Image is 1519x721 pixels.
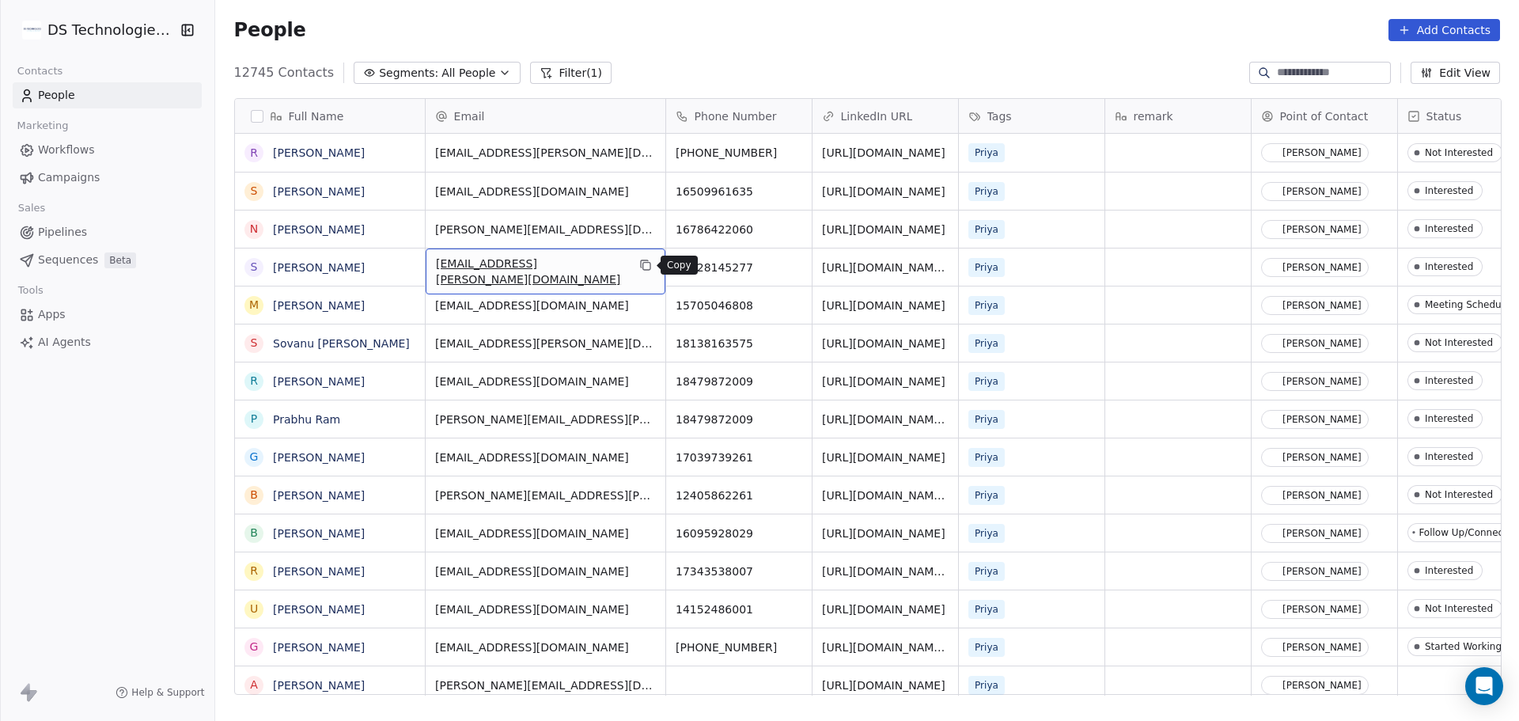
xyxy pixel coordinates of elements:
span: Point of Contact [1280,108,1369,124]
div: remark [1105,99,1251,133]
span: Priya [968,410,1005,429]
div: [PERSON_NAME] [1282,680,1362,691]
span: [EMAIL_ADDRESS][DOMAIN_NAME] [435,450,656,465]
a: [URL][DOMAIN_NAME] [822,603,945,616]
p: Copy [667,259,691,271]
a: [URL][DOMAIN_NAME] [822,337,945,350]
a: [URL][DOMAIN_NAME][PERSON_NAME] [822,489,1037,502]
div: P [250,411,256,427]
span: 16095928029 [676,526,802,541]
a: [URL][DOMAIN_NAME][PERSON_NAME] [822,261,1037,274]
div: Interested [1425,223,1473,234]
a: SequencesBeta [13,247,202,273]
span: Tools [11,279,50,302]
span: Segments: [379,65,438,82]
span: [PERSON_NAME][EMAIL_ADDRESS][DOMAIN_NAME] [435,222,656,237]
span: DS Technologies Inc [47,20,176,40]
span: Priya [968,448,1005,467]
a: Prabhu Ram [273,413,340,426]
div: [PERSON_NAME] [1282,147,1362,158]
div: Not Interested [1425,603,1493,614]
a: [URL][DOMAIN_NAME] [822,299,945,312]
span: [PERSON_NAME][EMAIL_ADDRESS][PERSON_NAME][DOMAIN_NAME] [435,488,656,503]
span: 18138163575 [676,336,802,351]
span: People [234,18,306,42]
a: [PERSON_NAME] [273,565,365,578]
span: Help & Support [131,686,204,699]
span: 12745 Contacts [234,63,335,82]
span: 18479872009 [676,412,802,427]
div: [PERSON_NAME] [1282,186,1362,197]
div: B [250,487,258,503]
span: 17343538007 [676,564,802,579]
div: N [249,221,257,237]
a: Sovanu [PERSON_NAME] [273,337,410,350]
div: S [250,335,257,351]
a: [PERSON_NAME] [273,299,365,312]
a: [URL][DOMAIN_NAME] [822,451,945,464]
span: Priya [968,143,1005,162]
span: 16128145277 [676,260,802,275]
span: 16786422060 [676,222,802,237]
span: Priya [968,296,1005,315]
div: Interested [1425,185,1473,196]
span: Priya [968,220,1005,239]
a: [PERSON_NAME] [273,527,365,540]
div: A [250,677,258,693]
button: Edit View [1411,62,1500,84]
a: Help & Support [116,686,204,699]
a: Apps [13,302,202,328]
span: 16509961635 [676,184,802,199]
span: Campaigns [38,169,100,186]
div: [PERSON_NAME] [1282,642,1362,653]
div: M [249,297,259,313]
span: [EMAIL_ADDRESS][DOMAIN_NAME] [435,601,656,617]
span: 18479872009 [676,374,802,389]
a: [PERSON_NAME] [273,375,365,388]
span: [EMAIL_ADDRESS][PERSON_NAME][DOMAIN_NAME] [435,145,656,161]
span: Pipelines [38,224,87,241]
span: Priya [968,524,1005,543]
span: Email [454,108,485,124]
span: Marketing [10,114,75,138]
span: [EMAIL_ADDRESS][DOMAIN_NAME] [435,184,656,199]
span: Beta [104,252,136,268]
div: LinkedIn URL [813,99,958,133]
span: Priya [968,334,1005,353]
a: [URL][DOMAIN_NAME] [822,223,945,236]
a: [PERSON_NAME] [273,261,365,274]
a: People [13,82,202,108]
span: [EMAIL_ADDRESS][PERSON_NAME][DOMAIN_NAME] [435,336,656,351]
span: Sales [11,196,52,220]
a: [URL][DOMAIN_NAME] [822,375,945,388]
div: Email [426,99,665,133]
span: Status [1426,108,1462,124]
div: B [250,525,258,541]
a: Campaigns [13,165,202,191]
a: [PERSON_NAME] [273,679,365,692]
div: [PERSON_NAME] [1282,262,1362,273]
span: 17039739261 [676,450,802,465]
span: [PERSON_NAME][EMAIL_ADDRESS][PERSON_NAME][DOMAIN_NAME] [435,412,656,427]
a: [URL][DOMAIN_NAME][PERSON_NAME] [822,565,1037,578]
span: Priya [968,562,1005,581]
span: [EMAIL_ADDRESS][DOMAIN_NAME] [435,564,656,579]
div: Interested [1425,565,1473,576]
div: Point of Contact [1252,99,1397,133]
a: Pipelines [13,219,202,245]
div: [PERSON_NAME] [1282,376,1362,387]
span: LinkedIn URL [841,108,913,124]
a: [URL][DOMAIN_NAME][PERSON_NAME] [822,413,1037,426]
div: Interested [1425,413,1473,424]
div: Meeting Scheduled [1425,299,1516,310]
a: [URL][DOMAIN_NAME] [822,185,945,198]
span: Tags [987,108,1012,124]
span: All People [441,65,495,82]
div: grid [235,134,426,696]
span: Sequences [38,252,98,268]
button: Add Contacts [1388,19,1500,41]
div: Not Interested [1425,147,1493,158]
div: [PERSON_NAME] [1282,338,1362,349]
a: [PERSON_NAME] [273,185,365,198]
div: Interested [1425,261,1473,272]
